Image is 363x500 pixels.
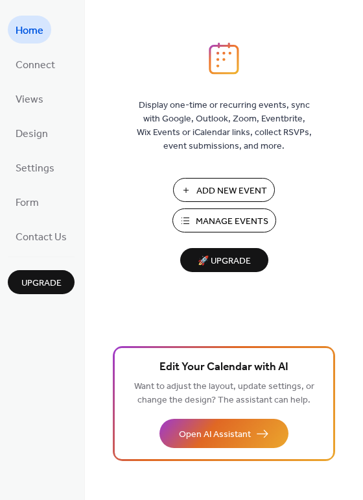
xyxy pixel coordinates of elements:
[159,419,288,448] button: Open AI Assistant
[8,270,75,294] button: Upgrade
[179,428,251,442] span: Open AI Assistant
[8,16,51,44] a: Home
[196,215,268,229] span: Manage Events
[8,222,75,250] a: Contact Us
[172,208,276,232] button: Manage Events
[8,50,63,78] a: Connect
[8,119,56,147] a: Design
[8,188,47,216] a: Form
[16,193,39,213] span: Form
[16,124,48,144] span: Design
[16,21,43,41] span: Home
[180,248,268,272] button: 🚀 Upgrade
[209,42,239,75] img: logo_icon.svg
[16,227,67,247] span: Contact Us
[16,158,54,179] span: Settings
[16,90,43,110] span: Views
[188,253,261,270] span: 🚀 Upgrade
[196,184,267,198] span: Add New Event
[137,99,312,153] span: Display one-time or recurring events, sync with Google, Outlook, Zoom, Eventbrite, Wix Events or ...
[173,178,275,202] button: Add New Event
[8,84,51,112] a: Views
[159,358,288,377] span: Edit Your Calendar with AI
[16,55,55,75] span: Connect
[134,378,314,409] span: Want to adjust the layout, update settings, or change the design? The assistant can help.
[21,277,62,290] span: Upgrade
[8,153,62,181] a: Settings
